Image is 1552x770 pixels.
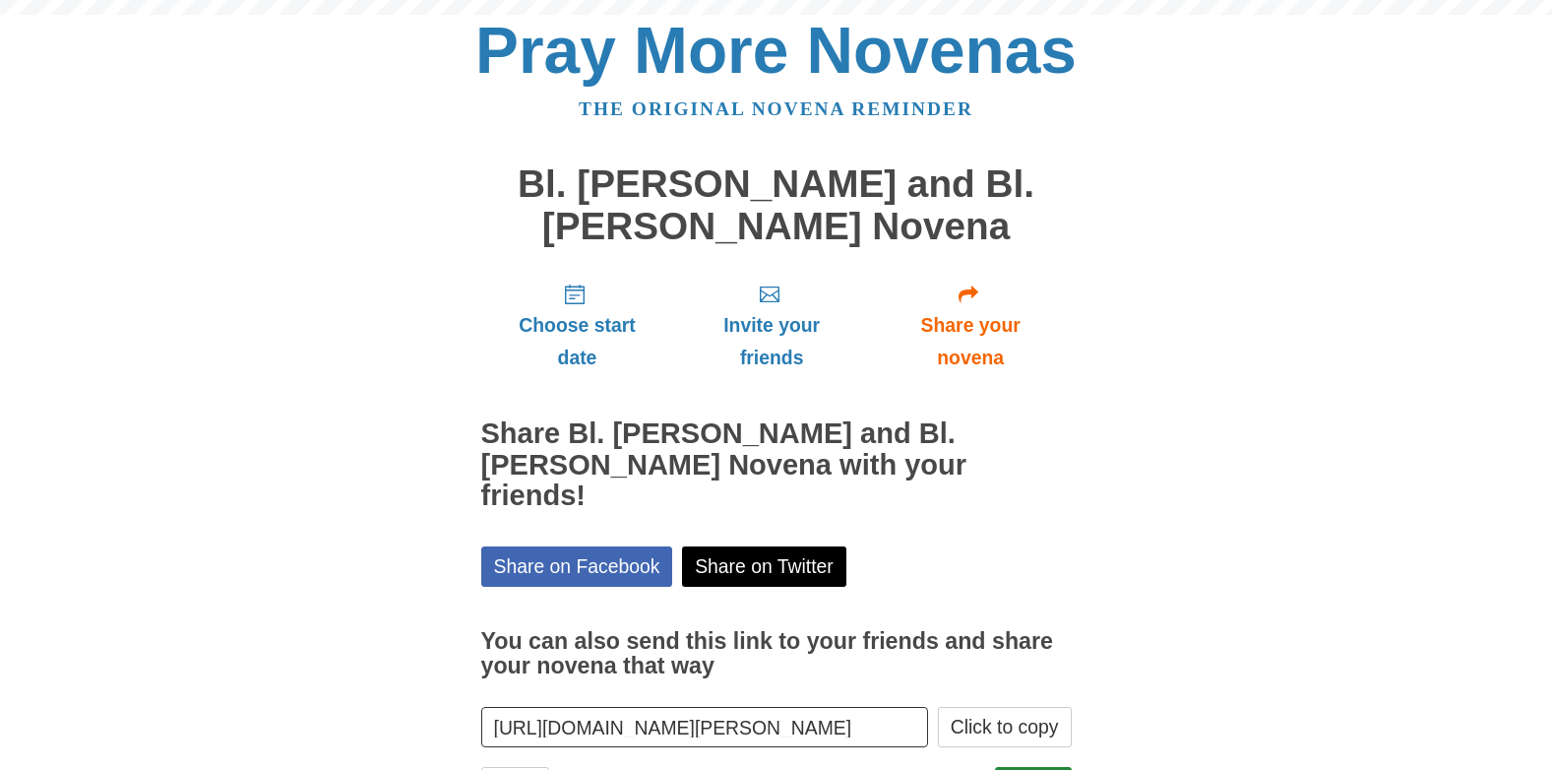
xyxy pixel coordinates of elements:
a: Pray More Novenas [475,14,1077,87]
h2: Share Bl. [PERSON_NAME] and Bl. [PERSON_NAME] Novena with your friends! [481,418,1072,513]
span: Invite your friends [693,309,849,374]
a: Share on Facebook [481,546,673,587]
a: Invite your friends [673,267,869,384]
a: The original novena reminder [579,98,973,119]
a: Choose start date [481,267,674,384]
a: Share on Twitter [682,546,846,587]
h1: Bl. [PERSON_NAME] and Bl. [PERSON_NAME] Novena [481,163,1072,247]
button: Click to copy [938,707,1072,747]
a: Share your novena [870,267,1072,384]
h3: You can also send this link to your friends and share your novena that way [481,629,1072,679]
span: Choose start date [501,309,654,374]
span: Share your novena [890,309,1052,374]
